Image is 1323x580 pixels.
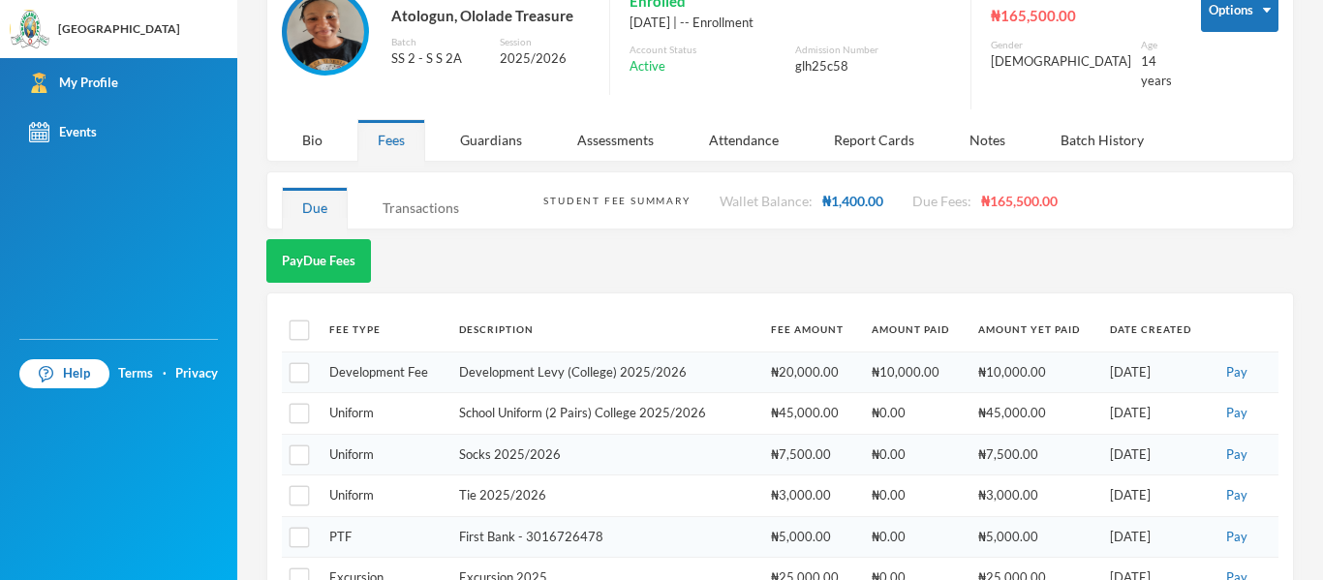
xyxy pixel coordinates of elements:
td: [DATE] [1100,393,1211,435]
td: ₦3,000.00 [969,475,1101,517]
td: ₦0.00 [862,516,968,558]
td: [DATE] [1100,475,1211,517]
td: First Bank - 3016726478 [449,516,762,558]
th: Amount Paid [862,308,968,351]
a: Privacy [175,364,218,383]
div: [GEOGRAPHIC_DATA] [58,20,180,38]
button: PayDue Fees [266,239,371,283]
td: ₦0.00 [862,434,968,475]
span: Due Fees: [912,193,971,209]
div: [DEMOGRAPHIC_DATA] [991,52,1131,72]
div: Account Status [630,43,785,57]
div: Atologun, Ololade Treasure [391,3,590,28]
div: Due [282,187,348,229]
div: Report Cards [814,119,935,161]
div: ₦165,500.00 [991,3,1172,28]
td: ₦0.00 [862,475,968,517]
div: Notes [949,119,1026,161]
div: Session [500,35,590,49]
th: Description [449,308,762,351]
span: ₦165,500.00 [981,193,1058,209]
td: ₦45,000.00 [761,393,862,435]
div: Events [29,122,97,142]
th: Fee Amount [761,308,862,351]
div: SS 2 - S S 2A [391,49,485,69]
td: [DATE] [1100,351,1211,393]
td: ₦10,000.00 [862,351,968,393]
span: Wallet Balance: [720,193,813,209]
td: PTF [320,516,448,558]
td: Development Levy (College) 2025/2026 [449,351,762,393]
td: ₦7,500.00 [761,434,862,475]
div: Assessments [557,119,674,161]
div: Fees [357,119,425,161]
span: ₦1,400.00 [822,193,883,209]
button: Pay [1220,362,1253,383]
button: Pay [1220,527,1253,548]
td: ₦0.00 [862,393,968,435]
td: ₦5,000.00 [969,516,1101,558]
div: Attendance [689,119,799,161]
td: ₦20,000.00 [761,351,862,393]
td: ₦7,500.00 [969,434,1101,475]
span: Active [630,57,665,76]
td: ₦45,000.00 [969,393,1101,435]
td: [DATE] [1100,516,1211,558]
img: logo [11,11,49,49]
a: Terms [118,364,153,383]
td: Development Fee [320,351,448,393]
td: ₦5,000.00 [761,516,862,558]
div: Guardians [440,119,542,161]
td: Uniform [320,393,448,435]
th: Fee Type [320,308,448,351]
td: Uniform [320,434,448,475]
div: Admission Number [795,43,951,57]
div: Bio [282,119,343,161]
div: Transactions [362,187,479,229]
button: Pay [1220,403,1253,424]
a: Help [19,359,109,388]
div: Batch History [1040,119,1164,161]
div: glh25c58 [795,57,951,76]
button: Pay [1220,444,1253,466]
td: ₦10,000.00 [969,351,1101,393]
td: Tie 2025/2026 [449,475,762,517]
td: Uniform [320,475,448,517]
th: Amount Yet Paid [969,308,1101,351]
td: School Uniform (2 Pairs) College 2025/2026 [449,393,762,435]
button: Pay [1220,485,1253,506]
td: [DATE] [1100,434,1211,475]
div: 14 years [1141,52,1172,90]
div: My Profile [29,73,118,93]
div: [DATE] | -- Enrollment [630,14,951,33]
th: Date Created [1100,308,1211,351]
td: Socks 2025/2026 [449,434,762,475]
div: 2025/2026 [500,49,590,69]
div: Gender [991,38,1131,52]
div: Batch [391,35,485,49]
div: · [163,364,167,383]
div: Age [1141,38,1172,52]
div: Student Fee Summary [543,194,690,208]
td: ₦3,000.00 [761,475,862,517]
